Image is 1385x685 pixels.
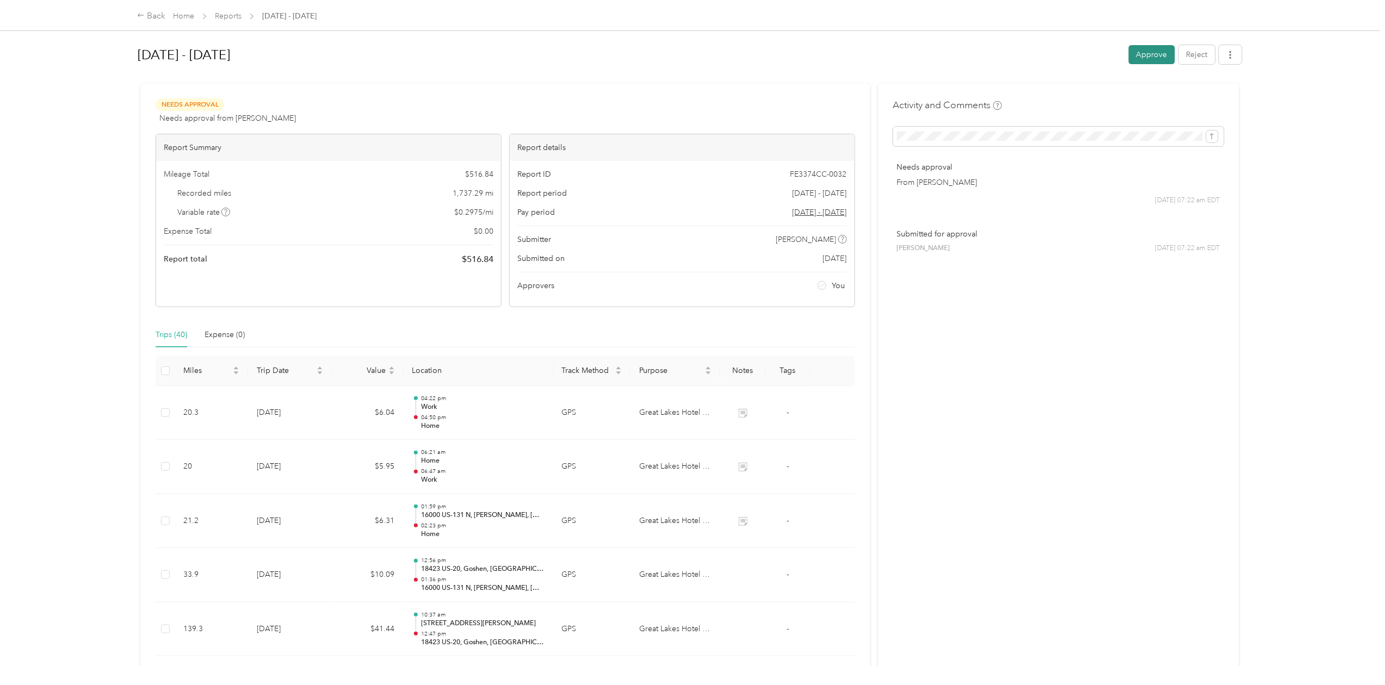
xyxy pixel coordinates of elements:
h4: Activity and Comments [893,98,1002,112]
p: Needs approval [897,161,1220,173]
div: Report details [510,134,855,161]
span: Recorded miles [177,188,231,199]
td: GPS [553,494,631,549]
span: $ 0.2975 / mi [454,207,493,218]
span: Purpose [639,366,703,375]
span: caret-down [615,370,622,376]
span: [DATE] 07:22 am EDT [1155,244,1220,253]
p: Work [421,402,544,412]
span: caret-down [317,370,323,376]
p: 16000 US-131 N, [PERSON_NAME], [GEOGRAPHIC_DATA] [421,510,544,520]
span: [DATE] 07:22 am EDT [1155,196,1220,205]
p: 18423 US-20, Goshen, [GEOGRAPHIC_DATA] [421,564,544,574]
td: [DATE] [248,548,332,602]
span: $ 516.84 [462,253,493,266]
p: 10:37 am [421,611,544,619]
span: Report total [164,253,207,265]
p: 18423 US-20, Goshen, [GEOGRAPHIC_DATA] [421,638,544,647]
div: Trips (40) [156,329,187,341]
span: [DATE] - [DATE] [793,188,847,199]
span: [PERSON_NAME] [897,244,950,253]
td: GPS [553,602,631,657]
span: [DATE] [823,253,847,264]
th: Purpose [630,356,720,386]
span: Track Method [562,366,614,375]
span: Miles [184,366,231,375]
span: caret-up [388,365,395,371]
span: You [832,280,845,291]
p: [STREET_ADDRESS][PERSON_NAME] [421,619,544,628]
td: [DATE] [248,386,332,440]
p: 01:36 pm [421,576,544,583]
td: $10.09 [332,548,404,602]
p: From [PERSON_NAME] [897,177,1220,188]
span: Go to pay period [793,207,847,218]
p: 12:56 pm [421,557,544,564]
button: Approve [1129,45,1175,64]
th: Miles [175,356,248,386]
td: [DATE] [248,440,332,494]
span: - [787,516,789,525]
h1: Aug 1 - 31, 2025 [138,42,1121,68]
p: 01:59 pm [421,503,544,510]
td: $41.44 [332,602,404,657]
td: Great Lakes Hotel Supply Co. [630,548,720,602]
td: 20 [175,440,248,494]
span: caret-up [233,365,239,371]
span: FE3374CC-0032 [790,169,847,180]
td: 139.3 [175,602,248,657]
td: $6.31 [332,494,404,549]
div: Report Summary [156,134,501,161]
p: 04:50 pm [421,414,544,421]
span: Mileage Total [164,169,209,180]
span: Report period [517,188,567,199]
span: - [787,462,789,471]
td: Great Lakes Hotel Supply Co. [630,602,720,657]
td: [DATE] [248,602,332,657]
p: Home [421,421,544,431]
div: Expense (0) [205,329,245,341]
p: Work [421,475,544,485]
td: 21.2 [175,494,248,549]
span: $ 516.84 [465,169,493,180]
span: caret-up [615,365,622,371]
span: - [787,570,789,579]
a: Home [173,11,194,21]
iframe: Everlance-gr Chat Button Frame [1324,624,1385,685]
th: Trip Date [248,356,332,386]
span: - [787,408,789,417]
span: caret-up [705,365,712,371]
span: [PERSON_NAME] [776,234,836,245]
th: Notes [720,356,765,386]
td: 33.9 [175,548,248,602]
p: Home [421,530,544,539]
span: Needs Approval [156,98,224,111]
td: Great Lakes Hotel Supply Co. [630,386,720,440]
span: Trip Date [257,366,314,375]
p: Home [421,456,544,466]
span: Submitted on [517,253,565,264]
span: - [787,624,789,633]
span: caret-down [388,370,395,376]
span: Needs approval from [PERSON_NAME] [159,113,296,124]
td: $6.04 [332,386,404,440]
td: GPS [553,548,631,602]
th: Tags [765,356,810,386]
td: GPS [553,386,631,440]
a: Reports [215,11,242,21]
td: GPS [553,440,631,494]
span: Value [341,366,386,375]
p: 12:47 pm [421,630,544,638]
p: 06:21 am [421,449,544,456]
p: 16000 US-131 N, [PERSON_NAME], [GEOGRAPHIC_DATA] [421,583,544,593]
p: 04:22 pm [421,395,544,402]
td: Great Lakes Hotel Supply Co. [630,494,720,549]
span: Expense Total [164,226,212,237]
p: 08:59 am [421,665,544,672]
th: Location [404,356,553,386]
span: caret-down [233,370,239,376]
p: Submitted for approval [897,228,1220,240]
span: caret-down [705,370,712,376]
div: Back [137,10,165,23]
td: 20.3 [175,386,248,440]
